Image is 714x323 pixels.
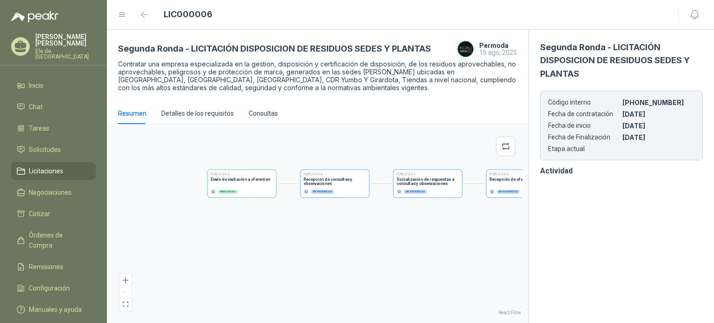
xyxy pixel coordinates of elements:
[211,172,273,176] p: Publicada
[29,102,43,112] span: Chat
[548,99,621,106] p: Código interno
[35,48,96,59] p: Ele de [GEOGRAPHIC_DATA]
[540,41,703,80] h3: Segunda Ronda - LICITACIÓN DISPOSICION DE RESIDUOS SEDES Y PLANTAS
[304,178,366,186] h3: Recepción de consultas y observaciones
[622,99,695,106] p: [PHONE_NUMBER]
[11,226,96,254] a: Órdenes de Compra
[304,172,366,176] p: Publicada
[118,60,517,92] p: Contratar una empresa especializada en la gestion, disposición y certificación de disposición, de...
[404,190,427,194] div: En progreso
[489,172,552,176] p: Publicada
[11,184,96,201] a: Negociaciones
[29,187,72,198] span: Negociaciones
[118,108,146,119] div: Resumen
[29,166,63,176] span: Licitaciones
[29,283,70,293] span: Configuración
[489,178,552,182] h3: Recepción de ofertas
[548,133,621,141] p: Fecha de Finalización
[29,304,82,315] span: Manuales y ayuda
[11,11,59,22] img: Logo peakr
[548,110,621,118] p: Fecha de contratación
[11,205,96,223] a: Cotizar
[11,98,96,116] a: Chat
[311,190,334,194] div: En progreso
[208,170,276,197] div: PublicadaEnvío de invitación a oferentesFinalizado
[35,33,96,46] p: [PERSON_NAME] [PERSON_NAME]
[458,41,473,57] img: Company Logo
[622,133,695,141] p: [DATE]
[498,310,521,315] a: React Flow attribution
[249,108,278,119] div: Consultas
[479,49,517,56] p: 15 ago, 2025
[11,77,96,94] a: Inicio
[118,42,431,55] h3: Segunda Ronda - LICITACIÓN DISPOSICION DE RESIDUOS SEDES Y PLANTAS
[164,8,212,21] h1: LIC000006
[540,165,703,177] h3: Actividad
[119,298,132,310] button: fit view
[119,274,132,310] div: React Flow controls
[29,80,44,91] span: Inicio
[11,119,96,137] a: Tareas
[548,122,621,130] p: Fecha de inicio
[548,145,621,152] p: Etapa actual
[11,162,96,180] a: Licitaciones
[211,178,273,182] h3: Envío de invitación a oferentes
[11,279,96,297] a: Configuración
[622,122,695,130] p: [DATE]
[29,262,63,272] span: Remisiones
[11,258,96,276] a: Remisiones
[397,172,459,176] p: Publicada
[29,230,87,250] span: Órdenes de Compra
[479,42,517,49] h4: Permoda
[29,123,49,133] span: Tareas
[29,209,50,219] span: Cotizar
[29,145,61,155] span: Solicitudes
[394,170,462,197] div: PublicadaSocialización de respuestas a consultas y observacionesEn progreso
[397,178,459,186] h3: Socialización de respuestas a consultas y observaciones
[161,108,234,119] div: Detalles de los requisitos
[218,190,238,194] div: Finalizado
[11,301,96,318] a: Manuales y ayuda
[622,110,695,118] p: [DATE]
[11,141,96,158] a: Solicitudes
[487,170,555,197] div: PublicadaRecepción de ofertasEn progreso
[301,170,369,197] div: PublicadaRecepción de consultas y observacionesEn progreso
[119,274,132,286] button: zoom in
[497,190,520,194] div: En progreso
[496,137,516,156] button: retweet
